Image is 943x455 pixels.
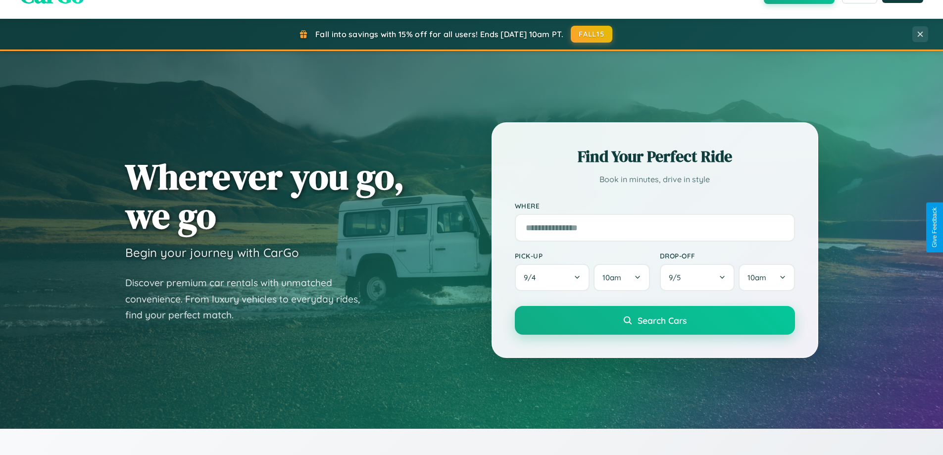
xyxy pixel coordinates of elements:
button: Search Cars [515,306,795,335]
button: 9/4 [515,264,590,291]
span: 10am [602,273,621,282]
p: Book in minutes, drive in style [515,172,795,187]
span: 9 / 5 [669,273,686,282]
label: Where [515,202,795,210]
button: FALL15 [571,26,612,43]
button: 10am [594,264,649,291]
p: Discover premium car rentals with unmatched convenience. From luxury vehicles to everyday rides, ... [125,275,373,323]
span: Search Cars [638,315,687,326]
h1: Wherever you go, we go [125,157,404,235]
label: Pick-up [515,252,650,260]
h2: Find Your Perfect Ride [515,146,795,167]
button: 10am [739,264,794,291]
span: Fall into savings with 15% off for all users! Ends [DATE] 10am PT. [315,29,563,39]
h3: Begin your journey with CarGo [125,245,299,260]
span: 9 / 4 [524,273,541,282]
label: Drop-off [660,252,795,260]
div: Give Feedback [931,207,938,248]
span: 10am [747,273,766,282]
button: 9/5 [660,264,735,291]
